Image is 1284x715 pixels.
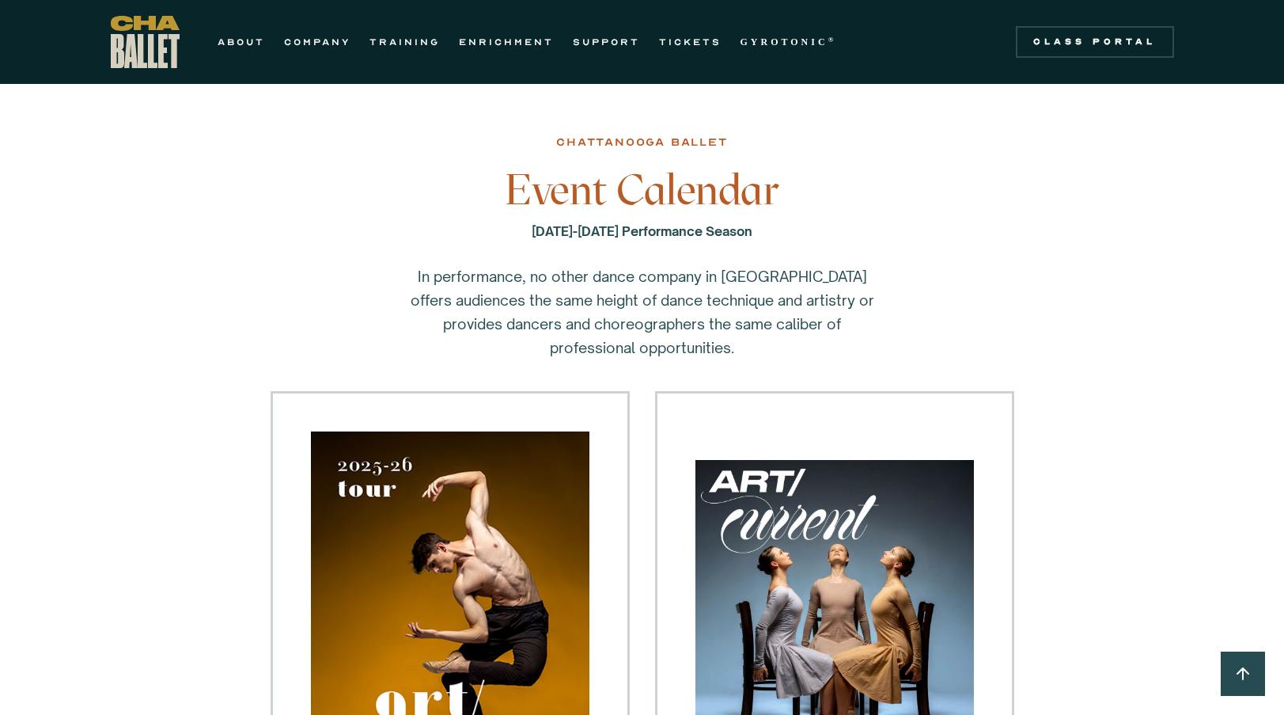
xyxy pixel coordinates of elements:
h3: Event Calendar [385,166,900,214]
p: In performance, no other dance company in [GEOGRAPHIC_DATA] offers audiences the same height of d... [405,264,880,359]
a: SUPPORT [573,32,640,51]
a: ABOUT [218,32,265,51]
strong: GYROTONIC [740,36,828,48]
a: COMPANY [284,32,350,51]
a: ENRICHMENT [459,32,554,51]
a: TICKETS [659,32,722,51]
a: Class Portal [1016,26,1174,58]
div: chattanooga ballet [556,133,727,152]
sup: ® [828,36,837,44]
a: GYROTONIC® [740,32,837,51]
div: Class Portal [1025,36,1165,48]
a: home [111,16,180,68]
a: TRAINING [369,32,440,51]
strong: [DATE]-[DATE] Performance Season [532,223,752,239]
